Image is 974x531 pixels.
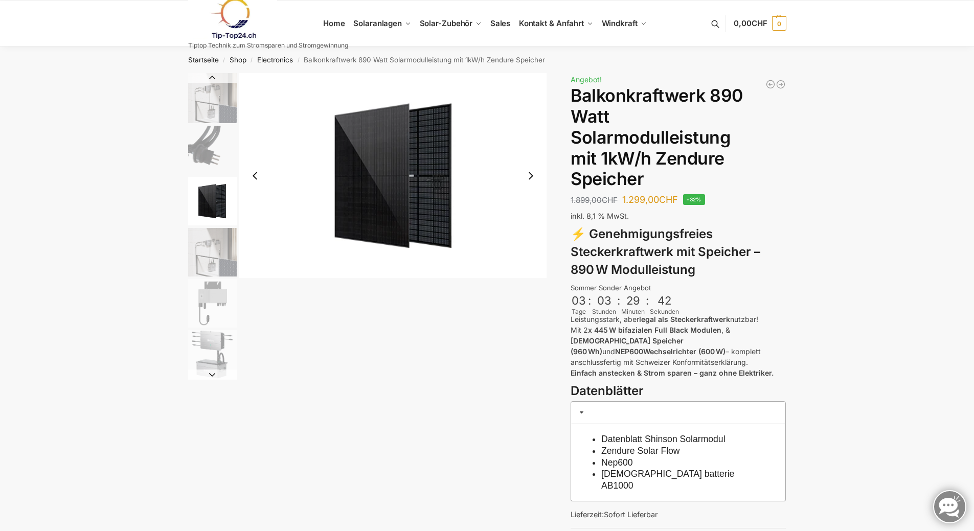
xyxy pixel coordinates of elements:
[188,56,219,64] a: Startseite
[571,307,587,316] div: Tage
[219,56,230,64] span: /
[593,294,615,307] div: 03
[571,75,602,84] span: Angebot!
[571,212,629,220] span: inkl. 8,1 % MwSt.
[765,79,776,89] a: Balkonkraftwerk 890 Watt Solarmodulleistung mit 2kW/h Zendure Speicher
[186,226,237,278] li: 4 / 6
[639,315,730,324] strong: legal als Steckerkraftwerk
[188,42,348,49] p: Tiptop Technik zum Stromsparen und Stromgewinnung
[615,347,726,356] strong: NEP600Wechselrichter (600 W)
[601,446,680,456] a: Zendure Solar Flow
[244,165,266,187] button: Previous slide
[571,314,786,378] p: Leistungsstark, aber nutzbar! Mit 2 , & und – komplett anschlussfertig mit Schweizer Konformitäts...
[772,16,786,31] span: 0
[188,370,237,380] button: Next slide
[486,1,514,47] a: Sales
[188,330,237,379] img: Zendure-Solaflow
[415,1,486,47] a: Solar-Zubehör
[186,278,237,329] li: 5 / 6
[188,177,237,225] img: Maysun
[246,56,257,64] span: /
[601,457,633,468] a: Nep600
[571,510,658,519] span: Lieferzeit:
[188,228,237,276] img: Zendure-solar-flow-Batteriespeicher für Balkonkraftwerke
[622,294,644,307] div: 29
[420,18,473,28] span: Solar-Zubehör
[588,326,721,334] strong: x 445 W bifazialen Full Black Modulen
[571,195,618,205] bdi: 1.899,00
[170,47,804,73] nav: Breadcrumb
[349,1,415,47] a: Solaranlagen
[186,329,237,380] li: 6 / 6
[514,1,597,47] a: Kontakt & Anfahrt
[588,294,591,314] div: :
[659,194,678,205] span: CHF
[752,18,767,28] span: CHF
[490,18,511,28] span: Sales
[602,195,618,205] span: CHF
[651,294,678,307] div: 42
[650,307,679,316] div: Sekunden
[186,124,237,175] li: 2 / 6
[520,165,541,187] button: Next slide
[571,225,786,279] h3: ⚡ Genehmigungsfreies Steckerkraftwerk mit Speicher – 890 W Modulleistung
[239,73,547,278] img: Maysun
[571,283,786,293] div: Sommer Sonder Angebot
[571,336,684,356] strong: [DEMOGRAPHIC_DATA] Speicher (960 Wh)
[519,18,584,28] span: Kontakt & Anfahrt
[239,73,547,278] li: 3 / 6
[602,18,638,28] span: Windkraft
[622,194,678,205] bdi: 1.299,00
[776,79,786,89] a: Steckerkraftwerk mit 4 KW Speicher und 8 Solarmodulen mit 3600 Watt
[604,510,658,519] span: Sofort Lieferbar
[617,294,620,314] div: :
[257,56,293,64] a: Electronics
[683,194,705,205] span: -32%
[646,294,649,314] div: :
[601,434,726,444] a: Datenblatt Shinson Solarmodul
[592,307,616,316] div: Stunden
[188,126,237,174] img: Anschlusskabel-3meter_schweizer-stecker
[571,85,786,190] h1: Balkonkraftwerk 890 Watt Solarmodulleistung mit 1kW/h Zendure Speicher
[353,18,402,28] span: Solaranlagen
[188,279,237,328] img: nep-microwechselrichter-600w
[601,469,734,491] a: [DEMOGRAPHIC_DATA] batterie AB1000
[734,8,786,39] a: 0,00CHF 0
[186,175,237,226] li: 3 / 6
[571,368,774,377] strong: Einfach anstecken & Strom sparen – ganz ohne Elektriker.
[571,382,786,400] h3: Datenblätter
[293,56,304,64] span: /
[186,73,237,124] li: 1 / 6
[230,56,246,64] a: Shop
[621,307,645,316] div: Minuten
[188,73,237,123] img: Zendure-solar-flow-Batteriespeicher für Balkonkraftwerke
[734,18,767,28] span: 0,00
[572,294,586,307] div: 03
[597,1,651,47] a: Windkraft
[188,73,237,83] button: Previous slide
